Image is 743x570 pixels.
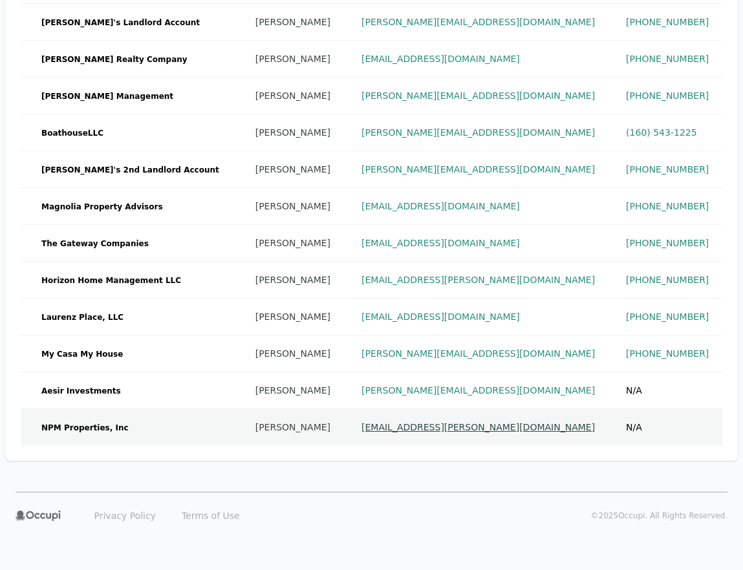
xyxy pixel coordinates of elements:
span: [PERSON_NAME]'s Landlord Account [36,16,205,29]
a: [PHONE_NUMBER] [626,90,709,101]
a: [PERSON_NAME][EMAIL_ADDRESS][DOMAIN_NAME] [361,164,595,174]
span: Horizon Home Management LLC [36,274,186,287]
a: [EMAIL_ADDRESS][PERSON_NAME][DOMAIN_NAME] [361,422,595,432]
a: [PERSON_NAME][EMAIL_ADDRESS][DOMAIN_NAME] [361,127,595,138]
span: Laurenz Place, LLC [36,311,129,324]
a: [PHONE_NUMBER] [626,348,709,359]
a: [PERSON_NAME][EMAIL_ADDRESS][DOMAIN_NAME] [361,90,595,101]
span: NPM Properties, Inc [36,421,134,434]
td: N/A [610,409,724,446]
p: © 2025 Occupi. All Rights Reserved. [591,511,727,521]
td: [PERSON_NAME] [240,78,346,114]
a: [PHONE_NUMBER] [626,201,709,211]
td: [PERSON_NAME] [240,335,346,372]
td: [PERSON_NAME] [240,4,346,41]
a: (160) 543-1225 [626,127,697,138]
td: [PERSON_NAME] [240,409,346,446]
a: [EMAIL_ADDRESS][PERSON_NAME][DOMAIN_NAME] [361,275,595,285]
a: [EMAIL_ADDRESS][DOMAIN_NAME] [361,311,520,322]
td: [PERSON_NAME] [240,299,346,335]
td: [PERSON_NAME] [240,225,346,262]
a: [EMAIL_ADDRESS][DOMAIN_NAME] [361,238,520,248]
a: [PERSON_NAME][EMAIL_ADDRESS][DOMAIN_NAME] [361,17,595,27]
a: [PHONE_NUMBER] [626,311,709,322]
span: [PERSON_NAME] Management [36,90,178,103]
a: [EMAIL_ADDRESS][DOMAIN_NAME] [361,201,520,211]
td: [PERSON_NAME] [240,188,346,225]
a: Privacy Policy [87,505,164,526]
td: [PERSON_NAME] [240,41,346,78]
a: [PHONE_NUMBER] [626,164,709,174]
td: N/A [610,372,724,409]
span: BoathouseLLC [36,127,109,140]
td: [PERSON_NAME] [240,262,346,299]
a: Terms of Use [174,505,248,526]
span: [PERSON_NAME]'s 2nd Landlord Account [36,164,224,176]
span: Aesir Investments [36,385,126,397]
td: [PERSON_NAME] [240,151,346,188]
span: [PERSON_NAME] Realty Company [36,53,193,66]
td: [PERSON_NAME] [240,372,346,409]
a: [PHONE_NUMBER] [626,238,709,248]
a: [PHONE_NUMBER] [626,275,709,285]
span: My Casa My House [36,348,128,361]
a: [PHONE_NUMBER] [626,54,709,64]
a: [PERSON_NAME][EMAIL_ADDRESS][DOMAIN_NAME] [361,385,595,396]
a: [PERSON_NAME][EMAIL_ADDRESS][DOMAIN_NAME] [361,348,595,359]
a: [EMAIL_ADDRESS][DOMAIN_NAME] [361,54,520,64]
td: [PERSON_NAME] [240,114,346,151]
span: Magnolia Property Advisors [36,200,168,213]
span: The Gateway Companies [36,237,154,250]
a: [PHONE_NUMBER] [626,17,709,27]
